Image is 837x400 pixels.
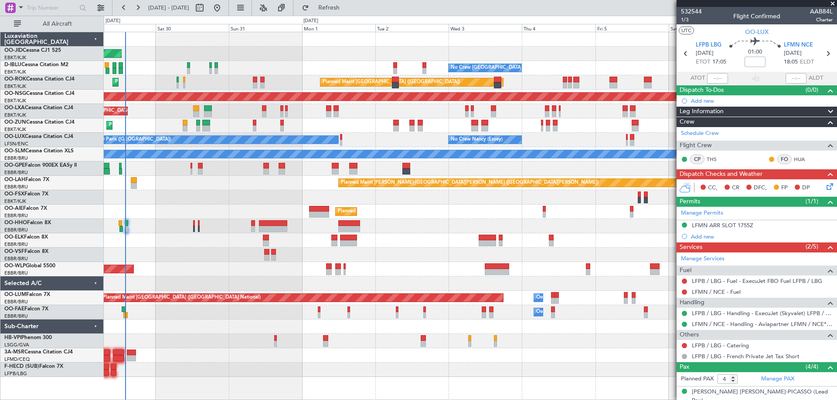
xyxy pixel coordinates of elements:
[680,266,691,276] span: Fuel
[4,364,63,369] a: F-HECD (SUB)Falcon 7X
[23,21,92,27] span: All Aircraft
[806,197,818,206] span: (1/1)
[4,97,26,104] a: EBKT/KJK
[680,107,724,117] span: Leg Information
[4,91,26,96] span: OO-NSG
[4,350,73,355] a: 3A-MSRCessna Citation CJ4
[311,5,347,11] span: Refresh
[692,309,833,317] a: LFPB / LBG - Handling - ExecuJet (Skyvalet) LFPB / LBG
[4,370,27,377] a: LFPB/LBG
[733,12,780,21] div: Flight Confirmed
[4,134,73,139] a: OO-LUXCessna Citation CJ4
[696,58,710,67] span: ETOT
[680,85,724,95] span: Dispatch To-Dos
[338,205,475,218] div: Planned Maint [GEOGRAPHIC_DATA] ([GEOGRAPHIC_DATA])
[4,306,24,312] span: OO-FAE
[4,91,75,96] a: OO-NSGCessna Citation CJ4
[761,375,794,383] a: Manage PAX
[4,54,26,61] a: EBKT/KJK
[4,141,28,147] a: LFSN/ENC
[784,58,798,67] span: 18:05
[669,24,742,32] div: Sat 6
[595,24,669,32] div: Fri 5
[4,126,26,133] a: EBKT/KJK
[680,298,704,308] span: Handling
[4,364,39,369] span: F-HECD (SUB)
[707,155,726,163] a: THS
[4,335,21,340] span: HB-VPI
[4,342,29,348] a: LSGG/GVA
[696,41,721,50] span: LFPB LBG
[680,330,699,340] span: Others
[681,375,714,383] label: Planned PAX
[4,177,25,182] span: OO-LAH
[4,192,48,197] a: OO-FSXFalcon 7X
[748,48,762,57] span: 01:00
[4,184,28,190] a: EBBR/BRU
[4,350,24,355] span: 3A-MSR
[708,184,718,192] span: CC,
[681,209,723,218] a: Manage Permits
[451,61,597,74] div: No Crew [GEOGRAPHIC_DATA] ([GEOGRAPHIC_DATA] National)
[4,155,28,161] a: EBBR/BRU
[4,77,26,82] span: OO-ROK
[4,48,61,53] a: OO-JIDCessna CJ1 525
[4,77,75,82] a: OO-ROKCessna Citation CJ4
[4,241,28,248] a: EBBR/BRU
[4,169,28,176] a: EBBR/BRU
[806,85,818,94] span: (0/0)
[4,220,27,225] span: OO-HHO
[680,362,689,372] span: Pax
[692,320,833,328] a: LFMN / NCE - Handling - Aviapartner LFMN / NCE*****MY HANDLING****
[681,7,702,16] span: 532544
[4,83,26,90] a: EBKT/KJK
[451,133,503,146] div: No Crew Nancy (Essey)
[4,299,28,305] a: EBBR/BRU
[696,49,714,58] span: [DATE]
[449,24,522,32] div: Wed 3
[109,119,211,132] div: Planned Maint Kortrijk-[GEOGRAPHIC_DATA]
[692,288,741,296] a: LFMN / NCE - Fuel
[681,129,719,138] a: Schedule Crew
[4,356,30,363] a: LFMD/CEQ
[784,49,802,58] span: [DATE]
[303,17,318,25] div: [DATE]
[712,58,726,67] span: 17:05
[105,17,120,25] div: [DATE]
[691,233,833,240] div: Add new
[4,177,49,182] a: OO-LAHFalcon 7X
[4,249,48,254] a: OO-VSFFalcon 8X
[4,292,26,297] span: OO-LUM
[4,62,68,67] a: D-IBLUCessna Citation M2
[4,198,26,205] a: EBKT/KJK
[4,163,77,168] a: OO-GPEFalcon 900EX EASy II
[522,24,595,32] div: Thu 4
[680,169,762,179] span: Dispatch Checks and Weather
[680,117,694,127] span: Crew
[810,16,833,24] span: Charter
[781,184,788,192] span: FP
[229,24,302,32] div: Sun 31
[810,7,833,16] span: AAB84L
[85,133,171,146] div: No Crew Paris ([GEOGRAPHIC_DATA])
[692,222,753,229] div: LFMN ARR SLOT 1755Z
[794,155,813,163] a: HUA
[754,184,767,192] span: DFC,
[680,141,712,151] span: Flight Crew
[806,242,818,251] span: (2/5)
[691,74,705,83] span: ATOT
[4,148,74,154] a: OO-SLMCessna Citation XLS
[809,74,823,83] span: ALDT
[4,220,51,225] a: OO-HHOFalcon 8X
[4,255,28,262] a: EBBR/BRU
[692,277,822,285] a: LFPB / LBG - Fuel - ExecuJet FBO Fuel LFPB / LBG
[777,155,792,164] div: FO
[341,176,599,189] div: Planned Maint [PERSON_NAME]-[GEOGRAPHIC_DATA][PERSON_NAME] ([GEOGRAPHIC_DATA][PERSON_NAME])
[298,1,350,15] button: Refresh
[4,212,28,219] a: EBBR/BRU
[536,291,595,304] div: Owner Melsbroek Air Base
[4,313,28,319] a: EBBR/BRU
[692,353,800,360] a: LFPB / LBG - French Private Jet Tax Short
[156,24,229,32] div: Sat 30
[323,76,460,89] div: Planned Maint [GEOGRAPHIC_DATA] ([GEOGRAPHIC_DATA])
